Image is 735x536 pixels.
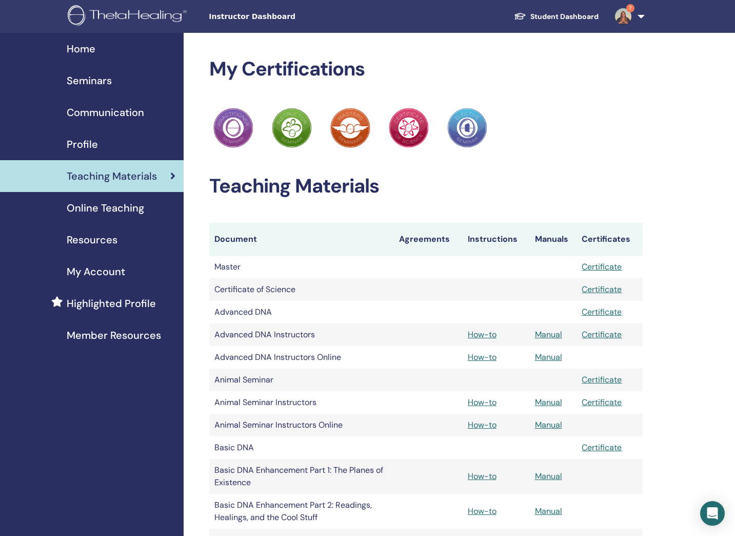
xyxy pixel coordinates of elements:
span: Online Teaching [67,200,144,216]
td: Animal Seminar Instructors Online [209,414,394,436]
a: How-to [468,471,496,482]
a: Certificate [582,307,622,317]
span: Resources [67,232,117,247]
a: Manual [535,506,562,516]
td: Advanced DNA Instructors [209,323,394,346]
td: Basic DNA Enhancement Part 2: Readings, Healings, and the Cool Stuff [209,494,394,529]
td: Animal Seminar Instructors [209,391,394,414]
img: Practitioner [213,108,253,148]
td: Animal Seminar [209,369,394,391]
span: Highlighted Profile [67,296,156,311]
a: Certificate [582,329,622,340]
a: How-to [468,329,496,340]
a: Certificate [582,374,622,385]
td: Master [209,256,394,278]
span: Instructor Dashboard [209,11,363,22]
h2: My Certifications [209,58,643,81]
th: Certificates [577,223,643,256]
span: Teaching Materials [67,168,157,184]
a: Certificate [582,442,622,453]
a: Manual [535,419,562,430]
a: Certificate [582,261,622,272]
a: How-to [468,506,496,516]
a: How-to [468,352,496,362]
th: Agreements [394,223,462,256]
span: Home [67,41,95,56]
img: logo.png [68,5,190,28]
a: Manual [535,471,562,482]
span: Communication [67,105,144,120]
img: graduation-cap-white.svg [514,12,526,21]
span: My Account [67,264,125,279]
th: Instructions [463,223,530,256]
img: Practitioner [272,108,312,148]
img: Practitioner [389,108,429,148]
td: Basic DNA [209,436,394,459]
th: Document [209,223,394,256]
a: Manual [535,329,562,340]
div: Open Intercom Messenger [700,501,725,526]
img: Practitioner [330,108,370,148]
a: Manual [535,352,562,362]
a: Certificate [582,397,622,408]
span: Member Resources [67,328,161,343]
th: Manuals [530,223,577,256]
a: How-to [468,397,496,408]
a: How-to [468,419,496,430]
td: Certificate of Science [209,278,394,301]
img: default.jpg [615,8,631,25]
span: Seminars [67,73,112,88]
td: Advanced DNA Instructors Online [209,346,394,369]
span: Profile [67,137,98,152]
a: Student Dashboard [506,7,607,26]
td: Advanced DNA [209,301,394,323]
span: 7 [626,4,634,12]
h2: Teaching Materials [209,175,643,198]
a: Manual [535,397,562,408]
a: Certificate [582,284,622,295]
td: Basic DNA Enhancement Part 1: The Planes of Existence [209,459,394,494]
img: Practitioner [447,108,487,148]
